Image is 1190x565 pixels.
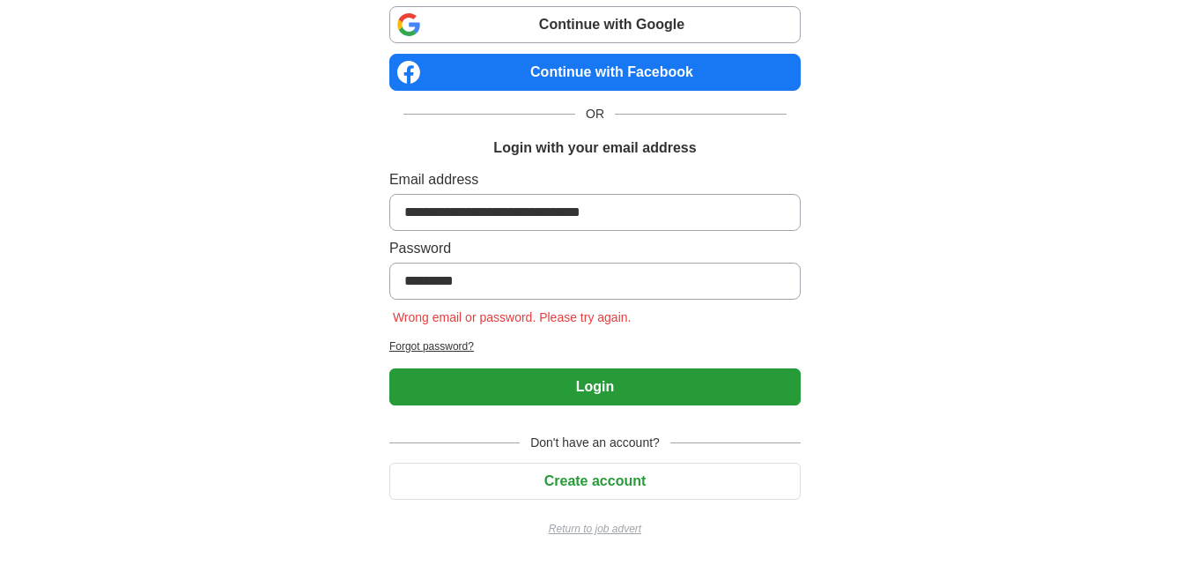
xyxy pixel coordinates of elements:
[389,521,801,537] a: Return to job advert
[493,138,696,159] h1: Login with your email address
[389,473,801,488] a: Create account
[389,338,801,354] a: Forgot password?
[389,6,801,43] a: Continue with Google
[389,169,801,190] label: Email address
[389,238,801,259] label: Password
[389,54,801,91] a: Continue with Facebook
[389,463,801,500] button: Create account
[389,310,635,324] span: Wrong email or password. Please try again.
[575,105,615,123] span: OR
[389,368,801,405] button: Login
[520,434,670,452] span: Don't have an account?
